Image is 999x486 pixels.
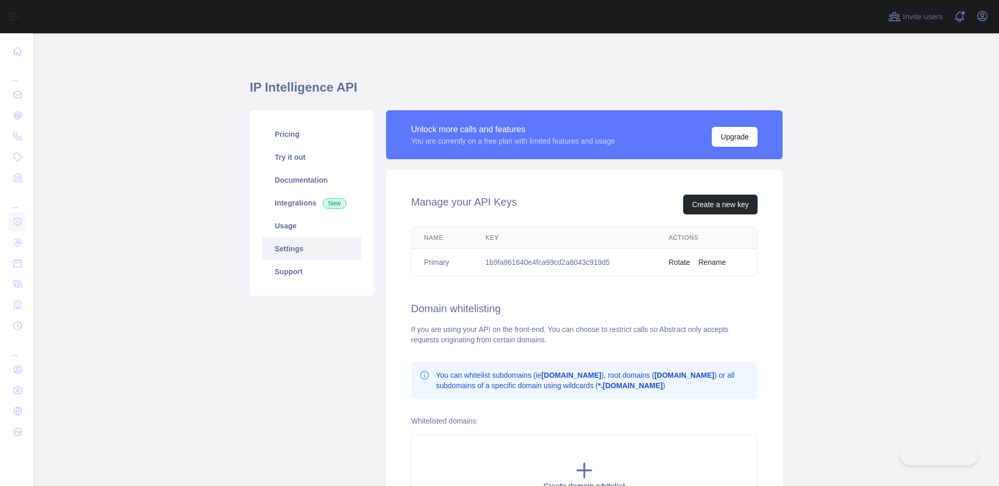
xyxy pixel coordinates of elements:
th: Actions [656,227,757,249]
button: Rename [698,257,726,267]
button: Upgrade [712,127,758,147]
button: Invite users [886,8,945,25]
h2: Domain whitelisting [411,301,758,316]
div: Unlock more calls and features [411,123,615,136]
div: ... [8,189,25,210]
td: 1b9fa861640e4fca99cd2a8043c919d5 [473,249,656,276]
a: Pricing [262,123,361,146]
label: Whitelisted domains: [411,417,478,425]
a: Integrations New [262,191,361,214]
td: Primary [412,249,473,276]
div: If you are using your API on the front-end. You can choose to restrict calls so Abstract only acc... [411,324,758,345]
a: Settings [262,237,361,260]
b: [DOMAIN_NAME] [655,371,714,379]
a: Support [262,260,361,283]
button: Rotate [669,257,690,267]
b: [DOMAIN_NAME] [542,371,601,379]
th: Name [412,227,473,249]
h2: Manage your API Keys [411,195,517,214]
iframe: Toggle Customer Support [900,443,978,465]
a: Try it out [262,146,361,169]
div: ... [8,337,25,358]
p: You can whitelist subdomains (ie ), root domains ( ) or all subdomains of a specific domain using... [436,370,749,391]
h1: IP Intelligence API [250,79,783,104]
span: New [323,198,347,209]
div: ... [8,62,25,83]
a: Usage [262,214,361,237]
b: *.[DOMAIN_NAME] [598,381,662,390]
a: Documentation [262,169,361,191]
button: Create a new key [683,195,758,214]
span: Invite users [903,11,943,23]
div: You are currently on a free plan with limited features and usage [411,136,615,146]
th: Key [473,227,656,249]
